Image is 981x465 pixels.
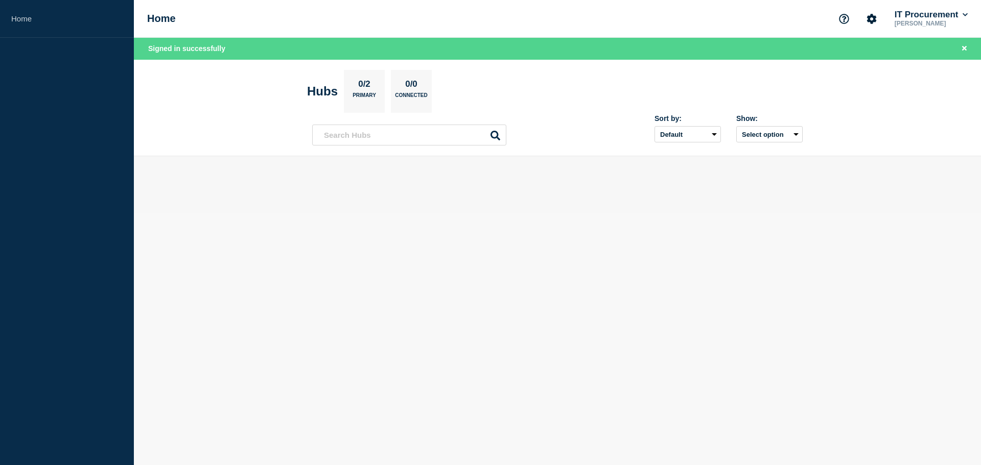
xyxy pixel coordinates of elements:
button: Select option [736,126,803,142]
div: Sort by: [655,114,721,123]
h2: Hubs [307,84,338,99]
p: Primary [353,92,376,103]
p: [PERSON_NAME] [893,20,970,27]
button: Account settings [861,8,882,30]
button: Support [833,8,855,30]
p: Connected [395,92,427,103]
input: Search Hubs [312,125,506,145]
button: Close banner [958,43,971,55]
p: 0/2 [355,79,375,92]
div: Show: [736,114,803,123]
span: Signed in successfully [148,44,225,53]
h1: Home [147,13,176,25]
select: Sort by [655,126,721,142]
p: 0/0 [402,79,422,92]
button: IT Procurement [893,10,970,20]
